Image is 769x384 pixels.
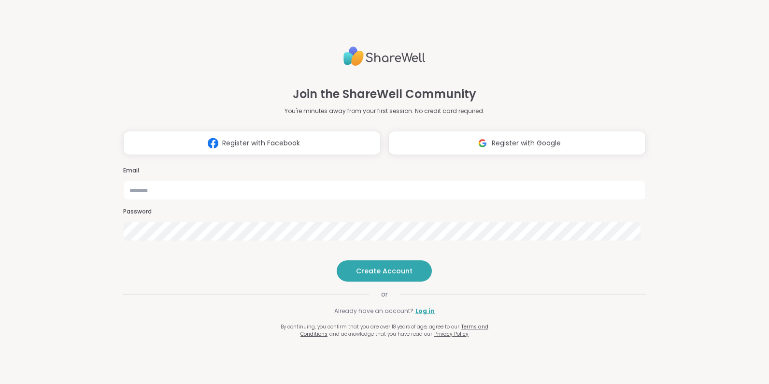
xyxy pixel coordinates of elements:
[123,208,646,216] h3: Password
[337,260,432,282] button: Create Account
[415,307,435,315] a: Log in
[300,323,488,338] a: Terms and Conditions
[293,85,476,103] h1: Join the ShareWell Community
[388,131,646,155] button: Register with Google
[492,138,561,148] span: Register with Google
[222,138,300,148] span: Register with Facebook
[343,43,426,70] img: ShareWell Logo
[123,131,381,155] button: Register with Facebook
[473,134,492,152] img: ShareWell Logomark
[370,289,399,299] span: or
[329,330,432,338] span: and acknowledge that you have read our
[204,134,222,152] img: ShareWell Logomark
[434,330,469,338] a: Privacy Policy
[281,323,459,330] span: By continuing, you confirm that you are over 18 years of age, agree to our
[123,167,646,175] h3: Email
[285,107,484,115] p: You're minutes away from your first session. No credit card required.
[334,307,413,315] span: Already have an account?
[356,266,413,276] span: Create Account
